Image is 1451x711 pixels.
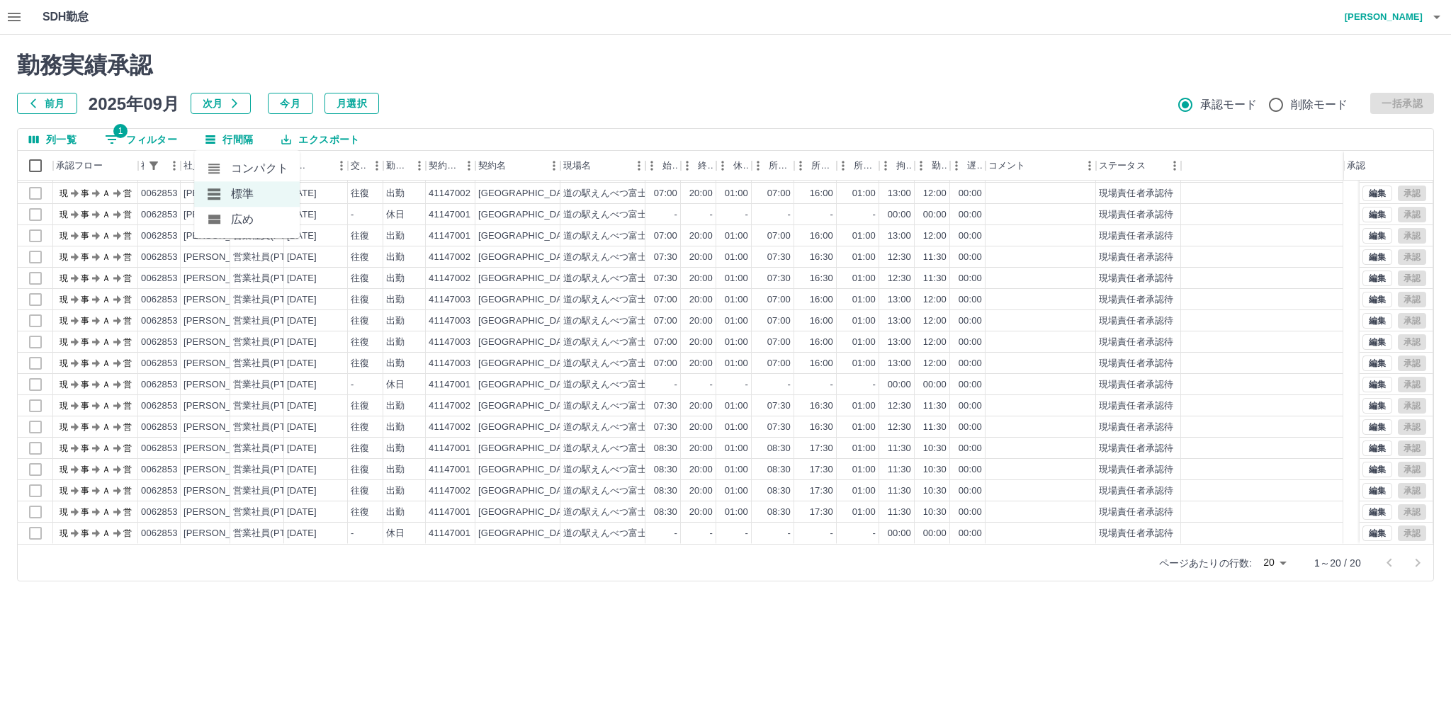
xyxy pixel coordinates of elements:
[563,208,657,222] div: 道の駅えんべつ富士見
[184,229,261,243] div: [PERSON_NAME]
[689,187,713,200] div: 20:00
[1362,440,1392,456] button: 編集
[478,272,576,285] div: [GEOGRAPHIC_DATA]
[689,272,713,285] div: 20:00
[478,357,576,370] div: [GEOGRAPHIC_DATA]
[287,336,317,349] div: [DATE]
[1099,208,1173,222] div: 現場責任者承認待
[287,314,317,328] div: [DATE]
[287,293,317,307] div: [DATE]
[1258,552,1292,573] div: 20
[1200,96,1258,113] span: 承認モード
[811,151,834,181] div: 所定終業
[563,336,716,349] div: 道の駅えんべつ富士見(レストラン）
[810,314,833,328] div: 16:00
[767,251,791,264] div: 07:30
[81,295,89,305] text: 事
[1099,336,1173,349] div: 現場責任者承認待
[102,231,111,241] text: Ａ
[767,187,791,200] div: 07:00
[123,210,132,220] text: 営
[689,357,713,370] div: 20:00
[351,251,369,264] div: 往復
[654,293,677,307] div: 07:00
[270,129,371,150] button: エクスポート
[386,187,405,200] div: 出勤
[932,151,947,181] div: 勤務
[873,208,876,222] div: -
[144,156,164,176] button: フィルター表示
[888,336,911,349] div: 13:00
[386,208,405,222] div: 休日
[888,229,911,243] div: 13:00
[1099,314,1173,328] div: 現場責任者承認待
[81,188,89,198] text: 事
[654,251,677,264] div: 07:30
[386,357,405,370] div: 出勤
[102,188,111,198] text: Ａ
[674,378,677,392] div: -
[1099,251,1173,264] div: 現場責任者承認待
[233,293,307,307] div: 営業社員(PT契約)
[386,314,405,328] div: 出勤
[628,155,650,176] button: メニュー
[429,251,470,264] div: 41147002
[950,151,986,181] div: 遅刻等
[689,229,713,243] div: 20:00
[429,272,470,285] div: 41147002
[563,378,657,392] div: 道の駅えんべつ富士見
[60,188,68,198] text: 現
[725,357,748,370] div: 01:00
[60,273,68,283] text: 現
[89,93,179,114] h5: 2025年09月
[123,295,132,305] text: 営
[852,357,876,370] div: 01:00
[563,151,591,181] div: 現場名
[1096,151,1181,181] div: ステータス
[351,272,369,285] div: 往復
[767,336,791,349] div: 07:00
[351,357,369,370] div: 往復
[654,187,677,200] div: 07:00
[1362,228,1392,244] button: 編集
[386,378,405,392] div: 休日
[967,151,983,181] div: 遅刻等
[1079,155,1100,176] button: メニュー
[733,151,749,181] div: 休憩
[287,357,317,370] div: [DATE]
[194,129,264,150] button: 行間隔
[654,336,677,349] div: 07:00
[810,187,833,200] div: 16:00
[710,378,713,392] div: -
[1362,419,1392,435] button: 編集
[102,210,111,220] text: Ａ
[1362,207,1392,222] button: 編集
[959,251,982,264] div: 00:00
[923,187,947,200] div: 12:00
[830,208,833,222] div: -
[915,151,950,181] div: 勤務
[478,151,506,181] div: 契約名
[123,337,132,347] text: 営
[102,358,111,368] text: Ａ
[852,314,876,328] div: 01:00
[141,293,178,307] div: 0062853
[81,252,89,262] text: 事
[386,151,409,181] div: 勤務区分
[810,293,833,307] div: 16:00
[674,208,677,222] div: -
[788,208,791,222] div: -
[959,229,982,243] div: 00:00
[429,293,470,307] div: 41147003
[837,151,879,181] div: 所定休憩
[141,378,178,392] div: 0062853
[233,336,307,349] div: 営業社員(PT契約)
[654,357,677,370] div: 07:00
[810,251,833,264] div: 16:30
[794,151,837,181] div: 所定終業
[233,251,307,264] div: 営業社員(PT契約)
[478,208,576,222] div: [GEOGRAPHIC_DATA]
[959,293,982,307] div: 00:00
[287,208,317,222] div: [DATE]
[429,151,458,181] div: 契約コード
